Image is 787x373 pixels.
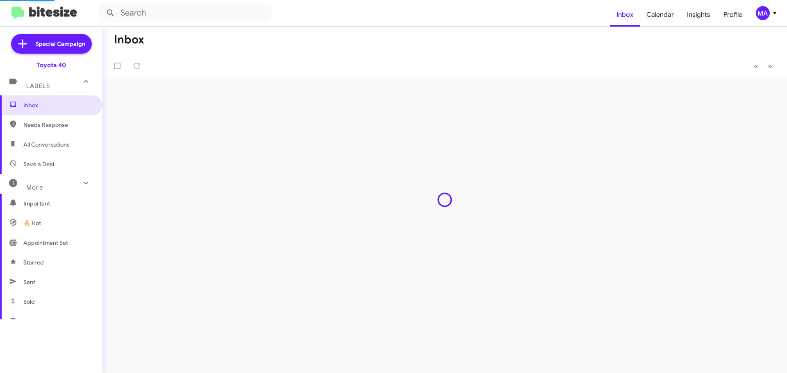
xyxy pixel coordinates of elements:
[749,6,778,20] button: MA
[23,121,93,129] span: Needs Response
[768,61,772,71] span: »
[99,3,271,23] input: Search
[23,258,44,267] span: Starred
[717,3,749,27] a: Profile
[23,199,93,208] span: Important
[26,82,50,90] span: Labels
[114,33,144,46] h1: Inbox
[749,58,777,75] nav: Page navigation example
[640,3,680,27] a: Calendar
[763,58,777,75] button: Next
[610,3,640,27] a: Inbox
[11,34,92,54] a: Special Campaign
[23,298,35,306] span: Sold
[23,278,35,286] span: Sent
[23,317,67,326] span: Sold Responded
[23,160,54,168] span: Save a Deal
[23,239,68,247] span: Appointment Set
[23,219,41,227] span: 🔥 Hot
[23,140,70,149] span: All Conversations
[680,3,717,27] a: Insights
[754,61,758,71] span: «
[23,101,93,109] span: Inbox
[26,184,43,191] span: More
[756,6,770,20] div: MA
[749,58,763,75] button: Previous
[36,40,85,48] span: Special Campaign
[36,61,66,69] div: Toyota 40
